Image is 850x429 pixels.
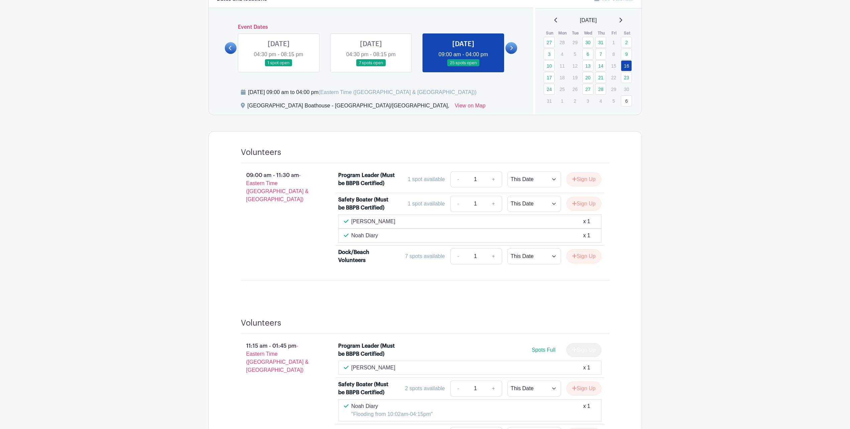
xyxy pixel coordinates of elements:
div: Program Leader (Must be BBPB Certified) [338,342,396,358]
div: 7 spots available [405,252,445,260]
div: x 1 [583,364,590,372]
a: 10 [544,60,555,71]
p: 25 [557,84,568,94]
p: [PERSON_NAME] [351,218,395,226]
p: 28 [557,37,568,48]
button: Sign Up [566,249,601,263]
p: 8 [608,49,619,59]
h6: Event Dates [237,24,506,30]
a: + [485,171,502,187]
span: - Eastern Time ([GEOGRAPHIC_DATA] & [GEOGRAPHIC_DATA]) [246,343,309,373]
span: [DATE] [580,16,597,24]
p: 29 [569,37,580,48]
a: 14 [595,60,606,71]
h4: Volunteers [241,318,281,328]
a: 6 [621,95,632,106]
a: + [485,196,502,212]
div: Dock/Beach Volunteers [338,248,396,264]
a: + [485,248,502,264]
div: 1 spot available [408,200,445,208]
p: 11:15 am - 01:45 pm [230,339,328,377]
a: 7 [595,49,606,60]
button: Sign Up [566,172,601,186]
p: 09:00 am - 11:30 am [230,169,328,206]
a: 27 [582,84,593,95]
th: Sat [621,30,634,36]
a: 16 [621,60,632,71]
p: Noah Diary [351,402,433,410]
p: "Flooding from 10:02am-04:15pm" [351,410,433,418]
p: 31 [544,96,555,106]
p: 1 [608,37,619,48]
th: Thu [595,30,608,36]
div: x 1 [583,232,590,240]
a: 13 [582,60,593,71]
a: 23 [621,72,632,83]
a: + [485,380,502,397]
a: 20 [582,72,593,83]
p: [PERSON_NAME] [351,364,395,372]
a: - [450,380,466,397]
div: Safety Boater (Must be BBPB Certified) [338,380,396,397]
a: View on Map [455,102,485,112]
p: 18 [557,72,568,83]
div: 2 spots available [405,384,445,393]
div: [DATE] 09:00 am to 04:00 pm [248,88,477,96]
a: 28 [595,84,606,95]
p: 12 [569,61,580,71]
a: 27 [544,37,555,48]
button: Sign Up [566,197,601,211]
p: 29 [608,84,619,94]
p: 22 [608,72,619,83]
p: 19 [569,72,580,83]
th: Fri [608,30,621,36]
a: - [450,171,466,187]
a: 6 [582,49,593,60]
th: Wed [582,30,595,36]
th: Tue [569,30,582,36]
p: 5 [569,49,580,59]
p: 15 [608,61,619,71]
span: (Eastern Time ([GEOGRAPHIC_DATA] & [GEOGRAPHIC_DATA])) [318,89,477,95]
a: 31 [595,37,606,48]
th: Sun [543,30,556,36]
p: 4 [595,96,606,106]
div: Program Leader (Must be BBPB Certified) [338,171,396,187]
p: 5 [608,96,619,106]
span: - Eastern Time ([GEOGRAPHIC_DATA] & [GEOGRAPHIC_DATA]) [246,172,309,202]
div: [GEOGRAPHIC_DATA] Boathouse - [GEOGRAPHIC_DATA]/[GEOGRAPHIC_DATA], [248,102,450,112]
p: 11 [557,61,568,71]
a: - [450,196,466,212]
div: 1 spot available [408,175,445,183]
div: x 1 [583,218,590,226]
p: 26 [569,84,580,94]
p: 1 [557,96,568,106]
p: 30 [621,84,632,94]
a: 2 [621,37,632,48]
a: 3 [544,49,555,60]
a: 17 [544,72,555,83]
p: 3 [582,96,593,106]
button: Sign Up [566,381,601,396]
div: x 1 [583,402,590,418]
a: 30 [582,37,593,48]
a: 24 [544,84,555,95]
div: Safety Boater (Must be BBPB Certified) [338,196,396,212]
p: 2 [569,96,580,106]
a: - [450,248,466,264]
a: 9 [621,49,632,60]
p: Noah Diary [351,232,378,240]
h4: Volunteers [241,148,281,157]
a: 21 [595,72,606,83]
th: Mon [556,30,569,36]
p: 4 [557,49,568,59]
span: Spots Full [532,347,555,353]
